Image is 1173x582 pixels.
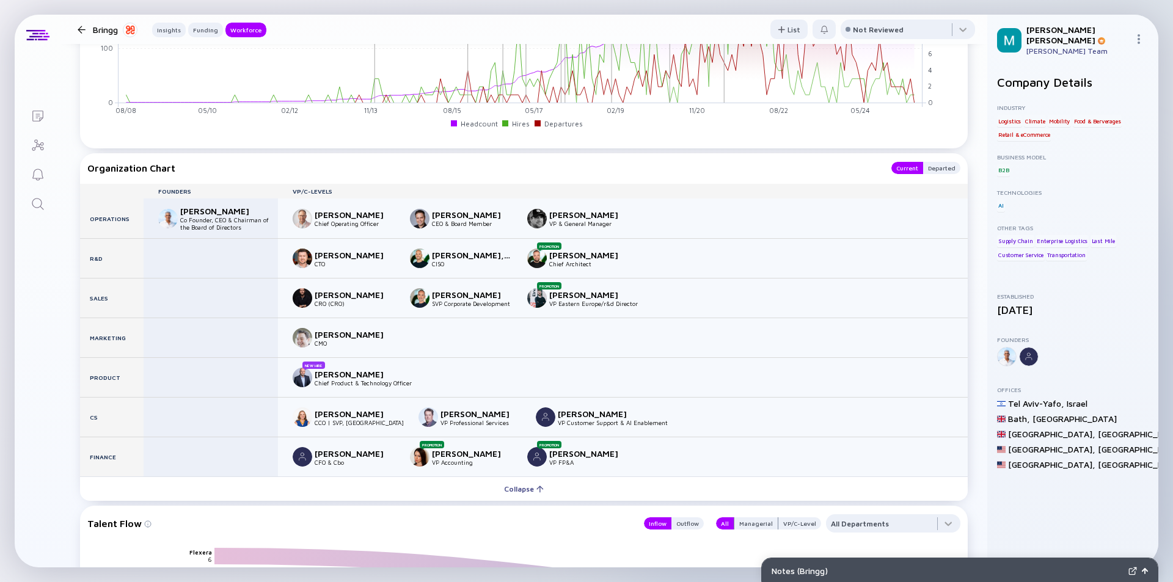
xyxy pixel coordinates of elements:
div: Founders [997,336,1149,343]
tspan: 02/19 [607,107,624,115]
div: VP FP&A [549,459,630,466]
div: Current [891,162,923,174]
div: [GEOGRAPHIC_DATA] , [1008,429,1095,439]
div: Chief Operating Officer [315,220,395,227]
div: Operations [80,198,144,238]
div: [PERSON_NAME] [549,448,630,459]
div: Logistics [997,115,1022,127]
div: Mobility [1048,115,1071,127]
div: CCO | SVP, [GEOGRAPHIC_DATA] [315,419,404,426]
img: Yishay Schwerd picture [293,368,312,387]
img: Nurit Reder picture [293,447,312,467]
button: Departed [923,162,960,174]
tspan: 08/22 [769,107,788,115]
h2: Company Details [997,75,1149,89]
div: CTO [315,260,395,267]
img: Olga Birman picture [410,447,429,467]
div: Business Model [997,153,1149,161]
img: Ivan Matvieiev picture [527,288,547,308]
div: CRO (CRO) [315,300,395,307]
div: Not Reviewed [853,25,904,34]
img: Ziv Guterman, CISSP, CDPSE picture [410,249,429,268]
div: [PERSON_NAME] [315,369,395,379]
tspan: 2 [928,82,932,90]
button: VP/C-Level [778,517,821,529]
div: [PERSON_NAME] [180,206,261,216]
div: Retail & eCommerce [997,129,1051,141]
div: [PERSON_NAME] [440,409,521,419]
img: Serge Lazimi picture [410,288,429,308]
div: SVP Corporate Development [432,300,513,307]
div: VP Customer Support & AI Enablement [558,419,668,426]
div: [GEOGRAPHIC_DATA] , [1008,459,1095,470]
div: Notes ( Bringg ) [772,566,1124,576]
tspan: 11/20 [689,107,705,115]
img: George Hamilton picture [527,209,547,228]
button: Workforce [225,23,266,37]
img: Guy Bloch picture [410,209,429,228]
div: Funding [188,24,223,36]
div: Promotion [420,441,444,448]
div: CISO [432,260,513,267]
img: Expand Notes [1128,567,1137,575]
div: Customer Service [997,249,1045,261]
img: Israel Flag [997,399,1006,408]
div: [PERSON_NAME] [432,448,513,459]
div: AI [997,200,1005,212]
div: [GEOGRAPHIC_DATA] [1032,413,1117,424]
div: [PERSON_NAME] [PERSON_NAME] [1026,24,1129,45]
button: List [770,20,808,39]
tspan: 05/10 [198,107,217,115]
tspan: 0 [928,98,933,106]
img: Cara Ibbotson picture [527,447,547,467]
img: Cristina Hall picture [293,407,312,427]
div: Chief Architect [549,260,630,267]
div: Offices [997,386,1149,393]
div: [PERSON_NAME] [315,209,395,220]
img: United Kingdom Flag [997,430,1006,438]
div: Insights [152,24,186,36]
div: CS [80,398,144,437]
div: Other Tags [997,224,1149,231]
div: [PERSON_NAME] [558,409,638,419]
div: Founders [144,187,278,195]
button: All [716,517,734,529]
div: Supply Chain [997,235,1034,247]
div: VP Accounting [432,459,513,466]
div: Enterprise Logistics [1036,235,1089,247]
img: Mordechai Profile Picture [997,28,1021,53]
div: [PERSON_NAME] [549,289,630,300]
div: CMO [315,340,395,347]
div: Climate [1024,115,1047,127]
div: [PERSON_NAME] [432,289,513,300]
img: United States Flag [997,460,1006,469]
a: Reminders [15,159,60,188]
div: Co Founder, CEO & Chairman of the Board of Directors [180,216,278,231]
img: Open Notes [1142,568,1148,574]
div: [PERSON_NAME] [315,448,395,459]
div: Collapse [497,479,551,498]
div: [DATE] [997,304,1149,316]
img: Yosi Attias picture [527,249,547,268]
tspan: 02/12 [281,107,298,115]
div: [PERSON_NAME] [315,329,395,340]
div: Talent Flow [87,514,632,533]
div: VP & General Manager [549,220,630,227]
div: Transportation [1046,249,1086,261]
button: Outflow [671,517,704,529]
div: CEO & Board Member [432,220,513,227]
div: Managerial [734,517,778,529]
div: VP/C-Levels [278,187,968,195]
div: Organization Chart [87,162,879,174]
div: Promotion [537,282,561,289]
img: United Kingdom Flag [997,415,1006,423]
text: 6 [208,556,212,563]
div: Tel Aviv-Yafo , [1008,398,1064,409]
div: [PERSON_NAME] [549,250,630,260]
div: Sales [80,278,144,318]
div: [PERSON_NAME], CISSP, CDPSE [432,250,513,260]
tspan: 05/24 [850,107,870,115]
div: Bringg [93,22,137,37]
